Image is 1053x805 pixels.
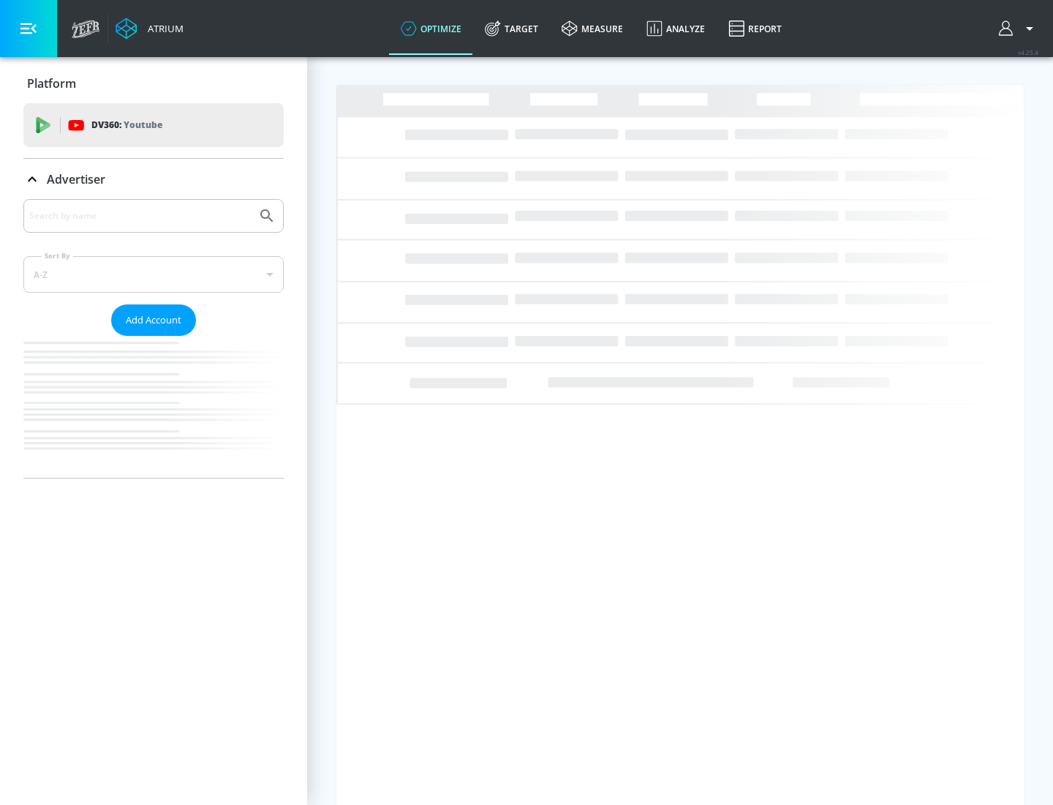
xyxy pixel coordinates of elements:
[23,103,284,147] div: DV360: Youtube
[111,304,196,336] button: Add Account
[116,18,184,40] a: Atrium
[23,256,284,293] div: A-Z
[1018,48,1038,56] span: v 4.25.4
[42,251,73,261] label: Sort By
[29,206,251,225] input: Search by name
[124,117,162,132] p: Youtube
[47,171,105,187] p: Advertiser
[717,2,793,55] a: Report
[550,2,635,55] a: measure
[126,312,181,329] span: Add Account
[635,2,717,55] a: Analyze
[23,336,284,478] nav: list of Advertiser
[27,75,76,91] p: Platform
[473,2,550,55] a: Target
[23,159,284,200] div: Advertiser
[23,199,284,478] div: Advertiser
[23,63,284,104] div: Platform
[142,22,184,35] div: Atrium
[389,2,473,55] a: optimize
[91,117,162,133] p: DV360:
